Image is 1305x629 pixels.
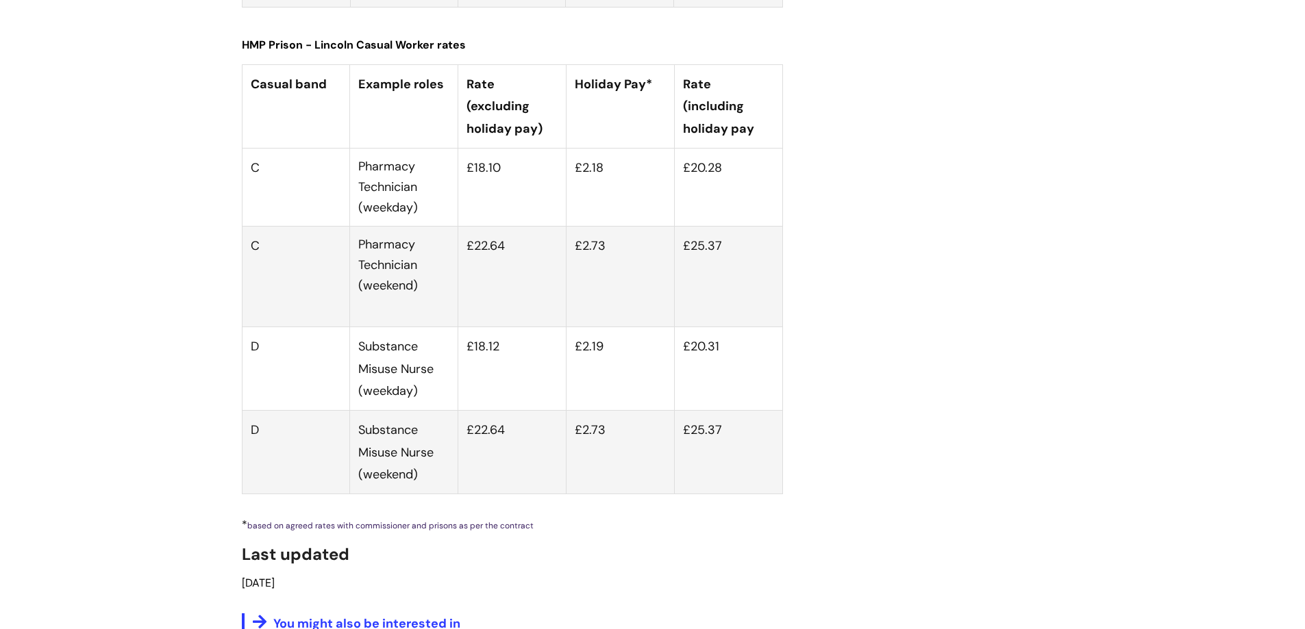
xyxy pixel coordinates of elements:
[458,411,567,494] td: £22.64
[358,235,449,296] p: Pharmacy Technician (weekend)
[458,64,567,148] th: Rate (excluding holiday pay)
[242,64,350,148] th: Casual band
[674,411,782,494] td: £25.37
[247,520,534,531] span: based on agreed rates with commissioner and prisons as per the contract
[242,227,350,327] td: C
[566,411,674,494] td: £2.73
[358,157,449,218] p: Pharmacy Technician (weekday)
[566,148,674,226] td: £2.18
[674,64,782,148] th: Rate (including holiday pay
[674,227,782,327] td: £25.37
[242,411,350,494] td: D
[242,38,466,52] span: HMP Prison - Lincoln Casual Worker rates
[242,543,349,565] span: Last updated
[674,327,782,411] td: £20.31
[350,327,458,411] td: Substance Misuse Nurse (weekday)
[566,227,674,327] td: £2.73
[566,327,674,411] td: £2.19
[242,576,275,590] span: [DATE]
[350,64,458,148] th: Example roles
[350,411,458,494] td: Substance Misuse Nurse (weekend)
[674,148,782,226] td: £20.28
[566,64,674,148] th: Holiday Pay*
[458,148,567,226] td: £18.10
[242,148,350,226] td: C
[242,327,350,411] td: D
[458,327,567,411] td: £18.12
[458,227,567,327] td: £22.64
